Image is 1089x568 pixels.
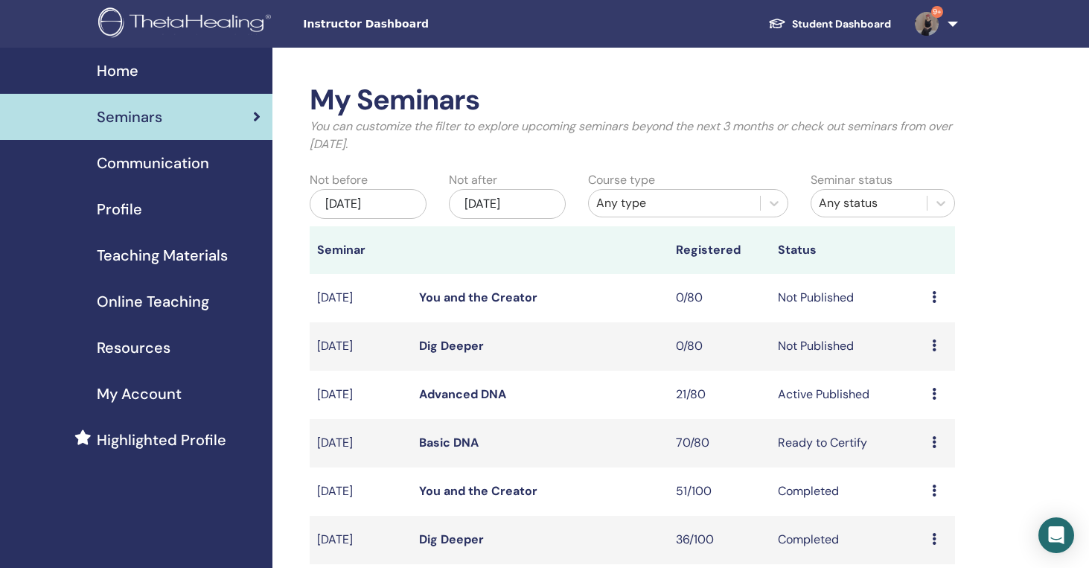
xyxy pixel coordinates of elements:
[668,419,771,468] td: 70/80
[303,16,526,32] span: Instructor Dashboard
[97,198,142,220] span: Profile
[768,17,786,30] img: graduation-cap-white.svg
[97,429,226,451] span: Highlighted Profile
[310,189,427,219] div: [DATE]
[419,532,484,547] a: Dig Deeper
[97,383,182,405] span: My Account
[419,338,484,354] a: Dig Deeper
[668,274,771,322] td: 0/80
[770,516,924,564] td: Completed
[97,152,209,174] span: Communication
[756,10,903,38] a: Student Dashboard
[770,226,924,274] th: Status
[668,226,771,274] th: Registered
[668,468,771,516] td: 51/100
[811,171,892,189] label: Seminar status
[819,194,919,212] div: Any status
[98,7,276,41] img: logo.png
[310,118,955,153] p: You can customize the filter to explore upcoming seminars beyond the next 3 months or check out s...
[310,274,412,322] td: [DATE]
[449,171,497,189] label: Not after
[668,371,771,419] td: 21/80
[770,322,924,371] td: Not Published
[310,322,412,371] td: [DATE]
[770,468,924,516] td: Completed
[97,60,138,82] span: Home
[770,419,924,468] td: Ready to Certify
[668,322,771,371] td: 0/80
[596,194,753,212] div: Any type
[449,189,566,219] div: [DATE]
[310,371,412,419] td: [DATE]
[310,83,955,118] h2: My Seminars
[310,419,412,468] td: [DATE]
[770,371,924,419] td: Active Published
[915,12,939,36] img: default.jpg
[419,290,537,305] a: You and the Creator
[97,290,209,313] span: Online Teaching
[588,171,655,189] label: Course type
[310,468,412,516] td: [DATE]
[97,244,228,267] span: Teaching Materials
[419,386,506,402] a: Advanced DNA
[310,171,368,189] label: Not before
[97,336,170,359] span: Resources
[97,106,162,128] span: Seminars
[770,274,924,322] td: Not Published
[668,516,771,564] td: 36/100
[931,6,943,18] span: 9+
[419,483,537,499] a: You and the Creator
[310,226,412,274] th: Seminar
[310,516,412,564] td: [DATE]
[1038,517,1074,553] div: Open Intercom Messenger
[419,435,479,450] a: Basic DNA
